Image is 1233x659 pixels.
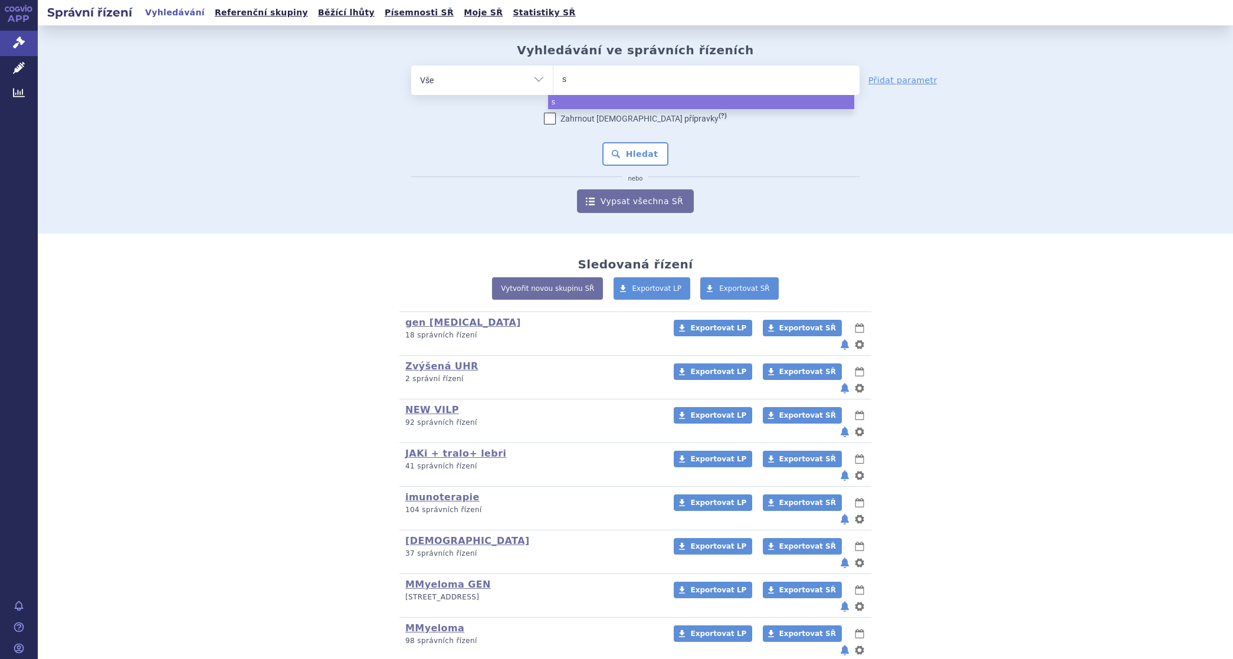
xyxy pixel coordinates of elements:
span: Exportovat LP [632,284,682,293]
a: MMyeloma GEN [405,579,491,590]
p: 92 správních řízení [405,418,658,428]
span: Exportovat SŘ [779,630,836,638]
span: Exportovat SŘ [779,411,836,419]
button: nastavení [854,556,865,570]
button: notifikace [839,599,851,614]
span: Exportovat SŘ [779,586,836,594]
span: Exportovat LP [690,455,746,463]
button: notifikace [839,425,851,439]
h2: Sledovaná řízení [578,257,693,271]
button: nastavení [854,599,865,614]
a: Referenční skupiny [211,5,311,21]
a: Vyhledávání [142,5,208,21]
h2: Vyhledávání ve správních řízeních [517,43,754,57]
a: Statistiky SŘ [509,5,579,21]
button: notifikace [839,556,851,570]
a: Exportovat SŘ [763,407,842,424]
a: JAKi + tralo+ lebri [405,448,506,459]
span: Exportovat SŘ [779,455,836,463]
button: nastavení [854,425,865,439]
p: 41 správních řízení [405,461,658,471]
button: notifikace [839,381,851,395]
a: NEW VILP [405,404,459,415]
button: Hledat [602,142,669,166]
span: Exportovat SŘ [779,368,836,376]
span: Exportovat SŘ [719,284,770,293]
a: MMyeloma [405,622,464,634]
a: gen [MEDICAL_DATA] [405,317,521,328]
span: Exportovat SŘ [779,499,836,507]
a: imunoterapie [405,491,480,503]
a: Exportovat LP [674,363,752,380]
button: lhůty [854,583,865,597]
button: nastavení [854,643,865,657]
p: 2 správní řízení [405,374,658,384]
button: nastavení [854,381,865,395]
span: Exportovat LP [690,411,746,419]
a: Exportovat LP [674,625,752,642]
a: Exportovat LP [674,494,752,511]
button: notifikace [839,468,851,483]
a: Exportovat LP [674,451,752,467]
button: notifikace [839,337,851,352]
a: Exportovat SŘ [700,277,779,300]
span: Exportovat LP [690,499,746,507]
li: s [548,95,854,109]
i: nebo [622,175,649,182]
a: Vypsat všechna SŘ [577,189,694,213]
button: lhůty [854,539,865,553]
a: Exportovat LP [614,277,691,300]
span: Exportovat LP [690,542,746,550]
a: Exportovat LP [674,582,752,598]
a: Exportovat SŘ [763,538,842,555]
label: Zahrnout [DEMOGRAPHIC_DATA] přípravky [544,113,727,124]
span: Exportovat SŘ [779,324,836,332]
button: lhůty [854,452,865,466]
p: 104 správních řízení [405,505,658,515]
button: nastavení [854,512,865,526]
button: notifikace [839,643,851,657]
a: Zvýšená UHR [405,360,478,372]
a: Exportovat SŘ [763,494,842,511]
button: nastavení [854,468,865,483]
a: Přidat parametr [868,74,937,86]
button: lhůty [854,408,865,422]
p: 37 správních řízení [405,549,658,559]
button: lhůty [854,321,865,335]
p: 18 správních řízení [405,330,658,340]
span: Exportovat LP [690,368,746,376]
a: Exportovat SŘ [763,582,842,598]
a: Exportovat LP [674,407,752,424]
a: Exportovat SŘ [763,625,842,642]
a: Exportovat LP [674,320,752,336]
span: Exportovat LP [690,630,746,638]
button: lhůty [854,496,865,510]
h2: Správní řízení [38,4,142,21]
a: Moje SŘ [460,5,506,21]
button: nastavení [854,337,865,352]
span: Exportovat LP [690,586,746,594]
abbr: (?) [719,112,727,120]
a: Vytvořit novou skupinu SŘ [492,277,603,300]
a: Exportovat LP [674,538,752,555]
a: Exportovat SŘ [763,320,842,336]
a: Exportovat SŘ [763,363,842,380]
a: [DEMOGRAPHIC_DATA] [405,535,530,546]
span: Exportovat LP [690,324,746,332]
span: Exportovat SŘ [779,542,836,550]
button: notifikace [839,512,851,526]
p: [STREET_ADDRESS] [405,592,658,602]
a: Běžící lhůty [314,5,378,21]
p: 98 správních řízení [405,636,658,646]
button: lhůty [854,627,865,641]
button: lhůty [854,365,865,379]
a: Exportovat SŘ [763,451,842,467]
a: Písemnosti SŘ [381,5,457,21]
